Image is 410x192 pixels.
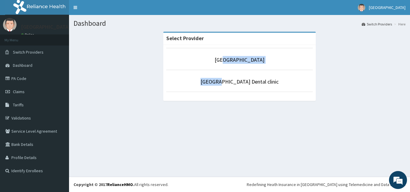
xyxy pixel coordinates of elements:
a: Switch Providers [362,22,392,27]
a: [GEOGRAPHIC_DATA] [215,56,264,63]
a: [GEOGRAPHIC_DATA] Dental clinic [200,78,279,85]
p: [GEOGRAPHIC_DATA] [21,24,71,30]
span: Dashboard [13,63,32,68]
a: Online [21,33,35,37]
strong: Copyright © 2017 . [74,182,134,187]
strong: Select Provider [166,35,204,42]
span: Claims [13,89,25,94]
span: Tariffs [13,102,24,108]
footer: All rights reserved. [69,177,410,192]
img: User Image [358,4,365,11]
a: RelianceHMO [107,182,133,187]
img: User Image [3,18,17,31]
span: Switch Providers [13,49,44,55]
li: Here [393,22,405,27]
div: Redefining Heath Insurance in [GEOGRAPHIC_DATA] using Telemedicine and Data Science! [247,182,405,188]
h1: Dashboard [74,19,405,27]
span: [GEOGRAPHIC_DATA] [369,5,405,10]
